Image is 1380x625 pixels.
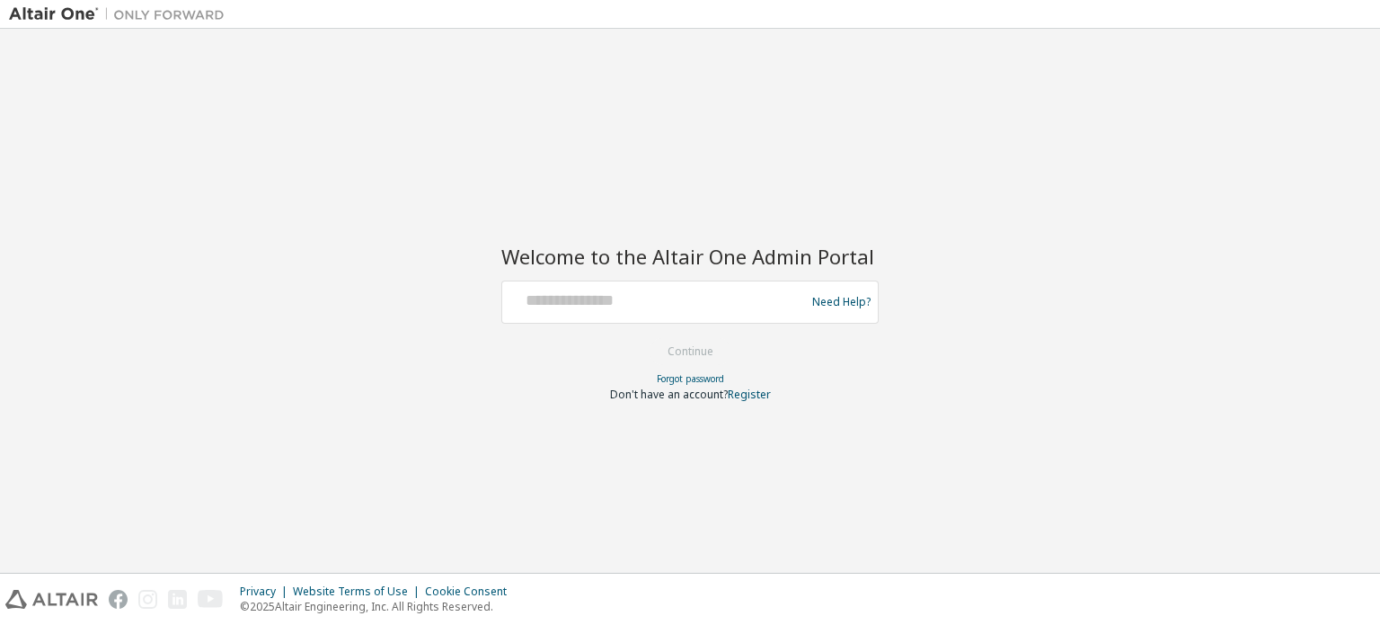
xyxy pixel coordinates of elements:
img: youtube.svg [198,590,224,609]
img: Altair One [9,5,234,23]
div: Website Terms of Use [293,585,425,599]
div: Cookie Consent [425,585,517,599]
img: altair_logo.svg [5,590,98,609]
img: linkedin.svg [168,590,187,609]
div: Privacy [240,585,293,599]
img: facebook.svg [109,590,128,609]
a: Forgot password [657,372,724,385]
a: Register [728,387,771,402]
img: instagram.svg [138,590,157,609]
h2: Welcome to the Altair One Admin Portal [501,244,879,269]
p: © 2025 Altair Engineering, Inc. All Rights Reserved. [240,599,517,614]
span: Don't have an account? [610,387,728,402]
a: Need Help? [812,301,871,302]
